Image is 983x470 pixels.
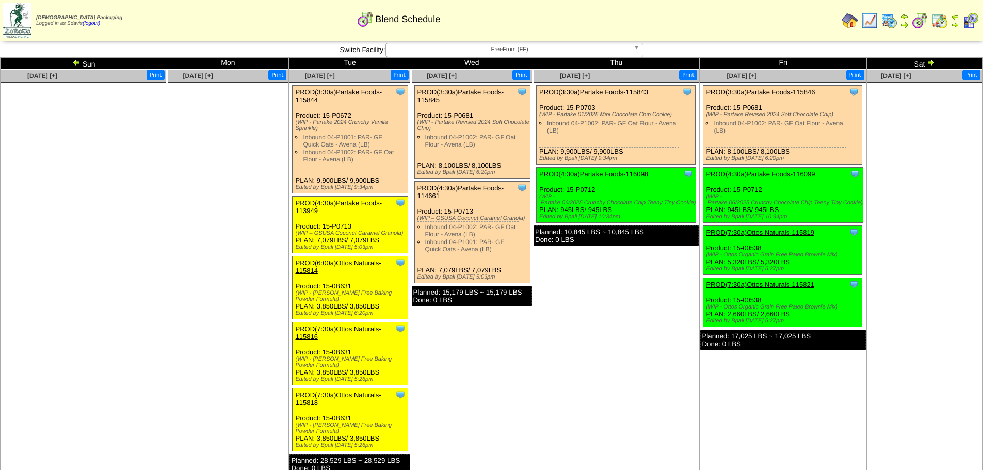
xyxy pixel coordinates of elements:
[534,225,699,246] div: Planned: 10,845 LBS ~ 10,845 LBS Done: 0 LBS
[295,88,382,104] a: PROD(3:30a)Partake Foods-115844
[706,281,814,288] a: PROD(7:30a)Ottos Naturals-115821
[706,193,862,206] div: (WIP ‐ Partake 06/2025 Crunchy Chocolate Chip Teeny Tiny Cookie)
[706,252,862,258] div: (WIP - Ottos Organic Grain Free Paleo Brownie Mix)
[706,266,862,272] div: Edited by Bpali [DATE] 5:27pm
[295,230,408,236] div: (WIP – GSUSA Coconut Caramel Granola)
[539,111,695,118] div: (WIP - Partake 01/2025 Mini Chocolate Chip Cookie)
[425,238,504,253] a: Inbound 04-P1001: PAR- GF Quick Oats - Avena (LB)
[293,197,408,253] div: Product: 15-P0713 PLAN: 7,079LBS / 7,079LBS
[533,58,700,69] td: Thu
[706,155,862,161] div: Edited by Bpali [DATE] 6:20pm
[305,72,335,79] a: [DATE] [+]
[295,184,408,190] div: Edited by Bpali [DATE] 9:34pm
[425,134,516,148] a: Inbound 04-P1002: PAR- GF Oat Flour - Avena (LB)
[1,58,167,69] td: Sun
[295,356,408,368] div: (WIP - [PERSON_NAME] Free Baking Powder Formula)
[3,3,31,38] img: zoroco-logo-small.webp
[395,87,406,97] img: Tooltip
[517,87,527,97] img: Tooltip
[295,310,408,316] div: Edited by Bpali [DATE] 6:20pm
[167,58,289,69] td: Mon
[427,72,457,79] a: [DATE] [+]
[900,12,909,21] img: arrowleft.gif
[962,12,979,29] img: calendarcustomer.gif
[295,199,382,215] a: PROD(4:30a)Partake Foods-113949
[931,12,948,29] img: calendarinout.gif
[417,119,530,132] div: (WIP - Partake Revised 2024 Soft Chocolate Chip)
[183,72,213,79] a: [DATE] [+]
[703,86,862,165] div: Product: 15-P0681 PLAN: 8,100LBS / 8,100LBS
[36,15,122,26] span: Logged in as Sdavis
[560,72,590,79] span: [DATE] [+]
[842,12,858,29] img: home.gif
[417,169,530,175] div: Edited by Bpali [DATE] 6:20pm
[881,12,897,29] img: calendarprod.gif
[727,72,756,79] a: [DATE] [+]
[706,304,862,310] div: (WIP - Ottos Organic Grain Free Paleo Brownie Mix)
[295,119,408,132] div: (WIP - Partake 2024 Crunchy Vanilla Sprinkle)
[83,21,100,26] a: (logout)
[849,87,859,97] img: Tooltip
[861,12,878,29] img: line_graph.gif
[547,120,676,134] a: Inbound 04-P1002: PAR- GF Oat Flour - Avena (LB)
[517,183,527,193] img: Tooltip
[706,229,814,236] a: PROD(7:30a)Ottos Naturals-115819
[390,43,630,56] span: FreeFrom (FF)
[539,155,695,161] div: Edited by Bpali [DATE] 9:34pm
[295,442,408,448] div: Edited by Bpali [DATE] 5:26pm
[539,88,648,96] a: PROD(3:30a)Partake Foods-115843
[706,318,862,324] div: Edited by Bpali [DATE] 5:27pm
[414,86,530,179] div: Product: 15-P0681 PLAN: 8,100LBS / 8,100LBS
[357,11,374,27] img: calendarblend.gif
[539,170,648,178] a: PROD(4:30a)Partake Foods-116098
[866,58,982,69] td: Sat
[268,70,286,80] button: Print
[846,70,864,80] button: Print
[850,169,860,179] img: Tooltip
[706,214,862,220] div: Edited by Bpali [DATE] 10:34pm
[27,72,57,79] a: [DATE] [+]
[391,70,409,80] button: Print
[411,58,533,69] td: Wed
[293,388,408,451] div: Product: 15-0B631 PLAN: 3,850LBS / 3,850LBS
[703,278,862,327] div: Product: 15-00538 PLAN: 2,660LBS / 2,660LBS
[295,376,408,382] div: Edited by Bpali [DATE] 5:26pm
[703,226,862,275] div: Product: 15-00538 PLAN: 5,320LBS / 5,320LBS
[147,70,165,80] button: Print
[539,214,696,220] div: Edited by Bpali [DATE] 10:34pm
[417,215,530,221] div: (WIP – GSUSA Coconut Caramel Granola)
[962,70,980,80] button: Print
[295,259,381,274] a: PROD(6:00a)Ottos Naturals-115814
[881,72,911,79] a: [DATE] [+]
[683,169,694,179] img: Tooltip
[303,149,394,163] a: Inbound 04-P1002: PAR- GF Oat Flour - Avena (LB)
[512,70,530,80] button: Print
[912,12,928,29] img: calendarblend.gif
[703,168,863,223] div: Product: 15-P0712 PLAN: 945LBS / 945LBS
[303,134,382,148] a: Inbound 04-P1001: PAR- GF Quick Oats - Avena (LB)
[700,330,865,350] div: Planned: 17,025 LBS ~ 17,025 LBS Done: 0 LBS
[395,323,406,334] img: Tooltip
[849,279,859,289] img: Tooltip
[714,120,843,134] a: Inbound 04-P1002: PAR- GF Oat Flour - Avena (LB)
[951,21,959,29] img: arrowright.gif
[295,325,381,341] a: PROD(7:30a)Ottos Naturals-115816
[295,244,408,250] div: Edited by Bpali [DATE] 5:03pm
[706,88,815,96] a: PROD(3:30a)Partake Foods-115846
[295,391,381,407] a: PROD(7:30a)Ottos Naturals-115818
[295,290,408,302] div: (WIP - [PERSON_NAME] Free Baking Powder Formula)
[927,58,935,67] img: arrowright.gif
[537,86,696,165] div: Product: 15-P0703 PLAN: 9,900LBS / 9,900LBS
[417,274,530,280] div: Edited by Bpali [DATE] 5:03pm
[425,223,516,238] a: Inbound 04-P1002: PAR- GF Oat Flour - Avena (LB)
[700,58,866,69] td: Fri
[293,322,408,385] div: Product: 15-0B631 PLAN: 3,850LBS / 3,850LBS
[537,168,696,223] div: Product: 15-P0712 PLAN: 945LBS / 945LBS
[417,88,504,104] a: PROD(3:30a)Partake Foods-115845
